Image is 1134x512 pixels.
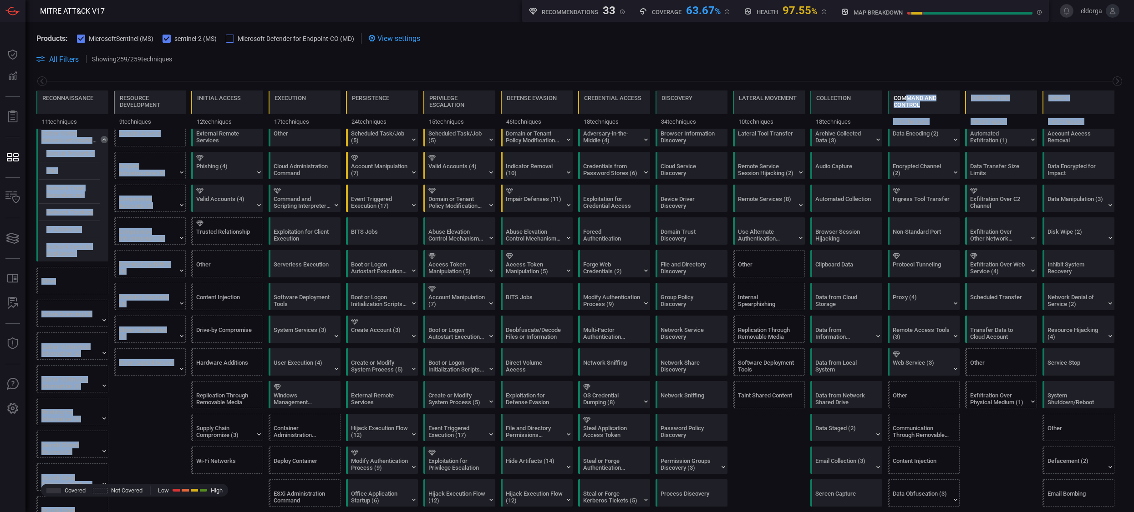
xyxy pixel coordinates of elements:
[346,348,418,376] div: T1543: Create or Modify System Process
[269,250,341,277] div: T1648: Serverless Execution
[36,463,108,491] div: T1596: Search Open Technical Databases (Not covered)
[501,250,573,277] div: T1134: Access Token Manipulation
[888,250,960,277] div: T1572: Protocol Tunneling
[1042,316,1114,343] div: T1496: Resource Hijacking
[970,228,1027,242] div: Exfiltration Over Other Network Medium (1)
[970,163,1027,176] div: Data Transfer Size Limits
[578,447,650,474] div: T1649: Steal or Forge Authentication Certificates
[2,44,24,65] button: Dashboard
[578,283,650,310] div: T1556: Modify Authentication Process
[757,9,778,15] h5: Health
[36,365,108,392] div: T1591: Gather Victim Org Information (Not covered)
[346,217,418,245] div: T1197: BITS Jobs
[661,95,692,101] div: Discovery
[346,447,418,474] div: T1556: Modify Authentication Process
[888,479,960,507] div: T1001: Data Obfuscation (Not covered)
[965,250,1037,277] div: T1567: Exfiltration Over Web Service
[970,130,1027,144] div: Automated Exfiltration (1)
[888,114,960,129] div: 19 techniques
[965,152,1037,179] div: T1030: Data Transfer Size Limits
[274,228,331,242] div: Exploitation for Client Execution
[191,152,263,179] div: T1566: Phishing
[36,332,108,360] div: T1592: Gather Victim Host Information (Not covered)
[269,447,341,474] div: T1610: Deploy Container (Not covered)
[191,414,263,441] div: T1195: Supply Chain Compromise (Not covered)
[656,283,727,310] div: T1615: Group Policy Discovery
[36,114,108,129] div: 11 techniques
[346,114,418,129] div: 24 techniques
[269,152,341,179] div: T1651: Cloud Administration Command
[501,283,573,310] div: T1197: BITS Jobs
[191,119,263,146] div: T1133: External Remote Services
[36,34,68,43] span: Products:
[2,146,24,168] button: MITRE - Detection Posture
[506,228,563,242] div: Abuse Elevation Control Mechanism (6)
[661,228,717,242] div: Domain Trust Discovery
[738,163,795,176] div: Remote Service Session Hijacking (2)
[36,398,108,425] div: T1598: Phishing for Information (Not covered)
[888,119,960,146] div: T1132: Data Encoding
[269,479,341,507] div: T1675: ESXi Administration Command (Not covered)
[733,114,805,129] div: 10 techniques
[733,283,805,310] div: T1534: Internal Spearphishing (Not covered)
[351,196,408,209] div: Event Triggered Execution (17)
[1042,217,1114,245] div: T1561: Disk Wipe
[656,119,727,146] div: T1217: Browser Information Discovery
[965,283,1037,310] div: T1029: Scheduled Transfer
[893,163,950,176] div: Encrypted Channel (2)
[46,226,82,233] label: IP Addresses
[578,90,650,129] div: TA0006: Credential Access
[578,348,650,376] div: T1040: Network Sniffing
[114,283,186,310] div: T1585: Establish Accounts (Not covered)
[423,381,495,408] div: T1543: Create or Modify System Process
[507,95,557,101] div: Defense Evasion
[810,90,882,129] div: TA0009: Collection
[114,348,186,376] div: T1608: Stage Capabilities (Not covered)
[191,250,263,277] div: Other (Not covered)
[346,381,418,408] div: T1133: External Remote Services
[423,283,495,310] div: T1098: Account Manipulation
[733,381,805,408] div: T1080: Taint Shared Content (Not covered)
[733,217,805,245] div: T1550: Use Alternate Authentication Material
[269,316,341,343] div: T1569: System Services
[40,7,105,15] span: MITRE ATT&CK V17
[1048,196,1104,209] div: Data Manipulation (3)
[428,196,485,209] div: Domain or Tenant Policy Modification (2)
[965,217,1037,245] div: T1011: Exfiltration Over Other Network Medium
[191,283,263,310] div: T1659: Content Injection (Not covered)
[733,119,805,146] div: T1570: Lateral Tool Transfer
[506,196,563,209] div: Impair Defenses (11)
[269,283,341,310] div: T1072: Software Deployment Tools
[119,163,176,176] div: Acquire Infrastructure (8)
[815,130,872,144] div: Archive Collected Data (3)
[36,119,108,261] div: T1590: Gather Victim Network Information
[578,119,650,146] div: T1557: Adversary-in-the-Middle
[89,35,153,42] span: MicrosoftSentinel (MS)
[738,130,795,144] div: Lateral Tool Transfer
[114,316,186,343] div: T1588: Obtain Capabilities (Not covered)
[1048,130,1104,144] div: Account Access Removal
[428,228,485,242] div: Abuse Elevation Control Mechanism (6)
[965,185,1037,212] div: T1041: Exfiltration Over C2 Channel
[423,119,495,146] div: T1053: Scheduled Task/Job
[733,152,805,179] div: T1563: Remote Service Session Hijacking
[46,209,93,216] label: Network Topology
[501,185,573,212] div: T1562: Impair Defenses
[174,35,217,42] span: sentinel-2 (MS)
[114,250,186,277] div: T1587: Develop Capabilities (Not covered)
[783,4,817,15] div: 97.55
[810,414,882,441] div: T1074: Data Staged
[888,283,960,310] div: T1090: Proxy
[810,217,882,245] div: T1185: Browser Session Hijacking
[42,95,93,101] div: Reconnaissance
[578,479,650,507] div: T1558: Steal or Forge Kerberos Tickets
[501,348,573,376] div: T1006: Direct Volume Access
[888,217,960,245] div: T1571: Non-Standard Port
[428,261,485,275] div: Access Token Manipulation (5)
[423,250,495,277] div: T1134: Access Token Manipulation
[49,55,79,64] span: All Filters
[36,300,108,327] div: T1595: Active Scanning (Not covered)
[501,447,573,474] div: T1564: Hide Artifacts
[578,152,650,179] div: T1555: Credentials from Password Stores
[888,185,960,212] div: T1105: Ingress Tool Transfer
